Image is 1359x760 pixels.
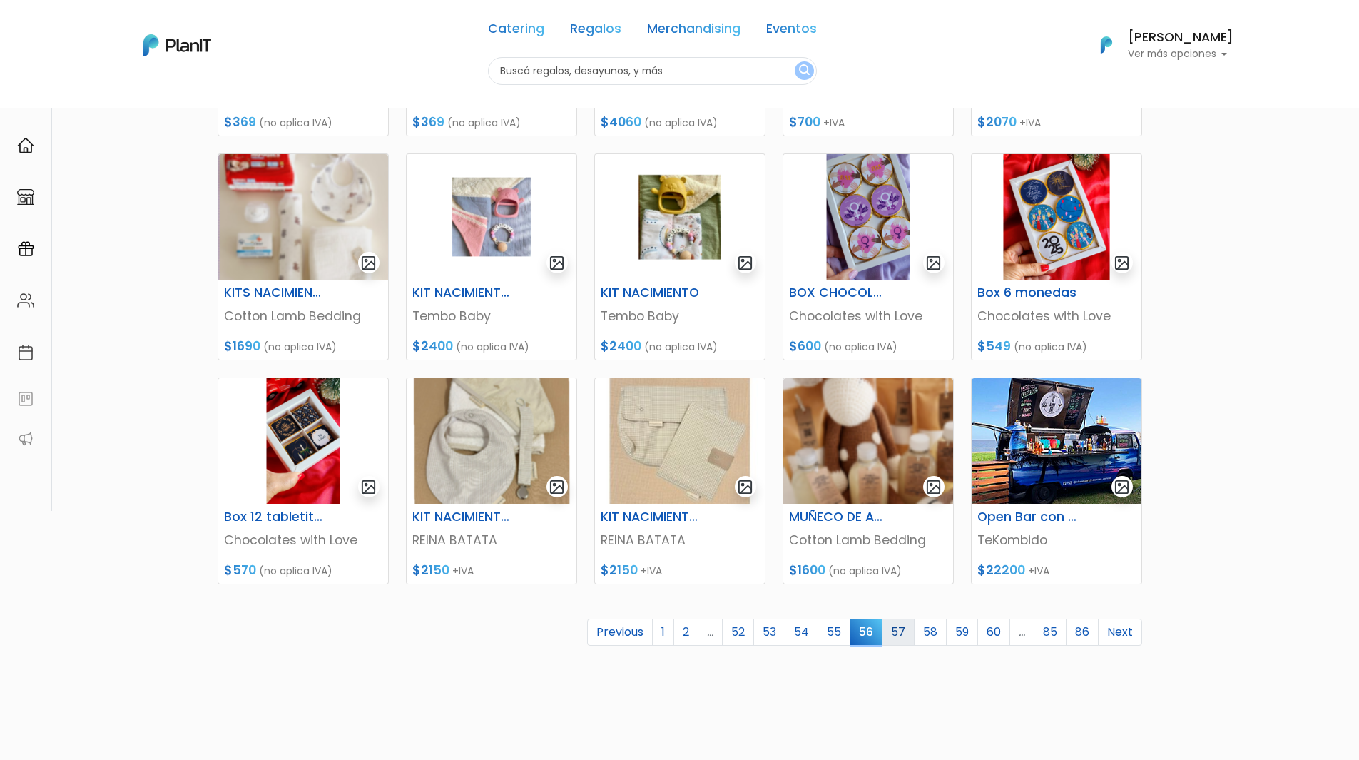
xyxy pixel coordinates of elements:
span: (no aplica IVA) [447,116,521,130]
a: 59 [946,619,978,646]
img: gallery-light [549,255,565,271]
h6: Box 6 monedas [969,285,1086,300]
span: $570 [224,562,256,579]
img: gallery-light [737,255,753,271]
a: gallery-light KIT NACIMIENTO 3 REINA BATATA $2150 +IVA [406,378,577,584]
input: Buscá regalos, desayunos, y más [488,57,817,85]
a: Previous [587,619,653,646]
a: 54 [785,619,818,646]
span: $369 [224,113,256,131]
img: thumb_Dise%C3%B1o_sin_t%C3%ADtulo__15_.png [783,154,953,280]
div: PLAN IT Ya probaste PlanitGO? Vas a poder automatizarlas acciones de todo el año. Escribinos para... [37,100,251,190]
img: gallery-light [360,479,377,495]
span: $700 [789,113,820,131]
a: Catering [488,23,544,40]
span: (no aplica IVA) [1014,340,1087,354]
a: Merchandising [647,23,740,40]
h6: KIT NACIMIENTO 3 [404,510,521,525]
img: user_d58e13f531133c46cb30575f4d864daf.jpeg [129,71,158,100]
span: $1600 [789,562,825,579]
span: (no aplica IVA) [644,340,718,354]
span: +IVA [452,564,474,578]
img: thumb_Captura_de_pantalla_2025-05-09_125407.png [218,154,388,280]
span: $2150 [601,562,638,579]
span: $2150 [412,562,449,579]
h6: MUÑECO DE APEGO [780,510,897,525]
img: PlanIt Logo [1091,29,1122,61]
img: thumb_2000___2000-Photoroom_-_2025-04-14T161233.564.png [595,154,765,280]
img: gallery-light [549,479,565,495]
a: 60 [977,619,1010,646]
img: partners-52edf745621dab592f3b2c58e3bca9d71375a7ef29c3b500c9f145b62cc070d4.svg [17,430,34,447]
img: thumb_Dise%C3%B1o_sin_t%C3%ADtulo_-_2024-11-21T144226.368.png [218,378,388,504]
a: 2 [673,619,698,646]
span: (no aplica IVA) [644,116,718,130]
a: 53 [753,619,785,646]
span: $22200 [977,562,1025,579]
img: thumb_1.5_producto_1.png [972,378,1141,504]
span: $2400 [601,338,641,355]
img: user_04fe99587a33b9844688ac17b531be2b.png [115,86,143,114]
a: gallery-light KIT NACIMIENTO 4 REINA BATATA $2150 +IVA [594,378,765,584]
a: gallery-light KITS NACIMIENTO Cotton Lamb Bedding $1690 (no aplica IVA) [218,153,389,360]
a: 55 [818,619,850,646]
img: gallery-light [925,479,942,495]
a: 1 [652,619,674,646]
a: Next [1098,619,1142,646]
span: $2070 [977,113,1017,131]
span: (no aplica IVA) [259,564,332,578]
i: insert_emoticon [218,214,243,231]
img: marketplace-4ceaa7011d94191e9ded77b95e3339b90024bf715f7c57f8cf31f2d8c509eaba.svg [17,188,34,206]
p: Tembo Baby [412,307,571,325]
a: 52 [722,619,754,646]
img: thumb_Captura_de_pantalla_2025-05-09_130939.png [783,378,953,504]
a: 58 [914,619,947,646]
a: 57 [882,619,915,646]
div: J [37,86,251,114]
i: send [243,214,271,231]
h6: KIT NACIMIENTO 2 [404,285,521,300]
p: REINA BATATA [601,531,759,549]
span: $369 [412,113,444,131]
img: search_button-432b6d5273f82d61273b3651a40e1bd1b912527efae98b1b7a1b2c0702e16a8d.svg [799,64,810,78]
span: (no aplica IVA) [456,340,529,354]
h6: KIT NACIMIENTO [592,285,709,300]
p: Ya probaste PlanitGO? Vas a poder automatizarlas acciones de todo el año. Escribinos para saber más! [50,131,238,178]
span: $549 [977,338,1011,355]
img: gallery-light [1114,479,1130,495]
span: ¡Escríbenos! [74,217,218,231]
img: thumb_Captura_de_pantalla_2025-06-03_180253.png [407,378,576,504]
a: gallery-light Box 6 monedas Chocolates with Love $549 (no aplica IVA) [971,153,1142,360]
span: (no aplica IVA) [824,340,897,354]
span: (no aplica IVA) [259,116,332,130]
img: thumb_2000___2000-Photoroom_-_2025-06-03T180744.568.jpg [595,378,765,504]
p: TeKombido [977,531,1136,549]
strong: PLAN IT [50,116,91,128]
a: 86 [1066,619,1099,646]
p: REINA BATATA [412,531,571,549]
img: gallery-light [925,255,942,271]
span: (no aplica IVA) [828,564,902,578]
span: +IVA [823,116,845,130]
p: Chocolates with Love [789,307,947,325]
a: gallery-light Open Bar con y sin alcohol : 2 horas TeKombido $22200 +IVA [971,378,1142,584]
p: Ver más opciones [1128,49,1233,59]
img: PlanIt Logo [143,34,211,56]
i: keyboard_arrow_down [221,108,243,130]
span: +IVA [641,564,662,578]
a: 85 [1034,619,1067,646]
img: people-662611757002400ad9ed0e3c099ab2801c6687ba6c219adb57efc949bc21e19d.svg [17,292,34,309]
button: PlanIt Logo [PERSON_NAME] Ver más opciones [1082,26,1233,64]
img: gallery-light [360,255,377,271]
span: +IVA [1019,116,1041,130]
span: $4060 [601,113,641,131]
span: $600 [789,338,821,355]
span: (no aplica IVA) [263,340,337,354]
span: 56 [850,619,882,645]
a: gallery-light KIT NACIMIENTO Tembo Baby $2400 (no aplica IVA) [594,153,765,360]
h6: Open Bar con y sin alcohol : 2 horas [969,510,1086,525]
span: J [143,86,172,114]
p: Chocolates with Love [224,531,382,549]
a: Regalos [570,23,621,40]
h6: KIT NACIMIENTO 4 [592,510,709,525]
